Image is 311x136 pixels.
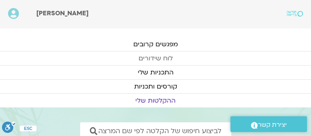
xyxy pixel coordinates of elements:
a: יצירת קשר [230,116,307,132]
span: [PERSON_NAME] [36,9,89,18]
span: יצירת קשר [258,120,287,130]
span: לביצוע חיפוש של הקלטה לפי שם המרצה [98,127,222,135]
